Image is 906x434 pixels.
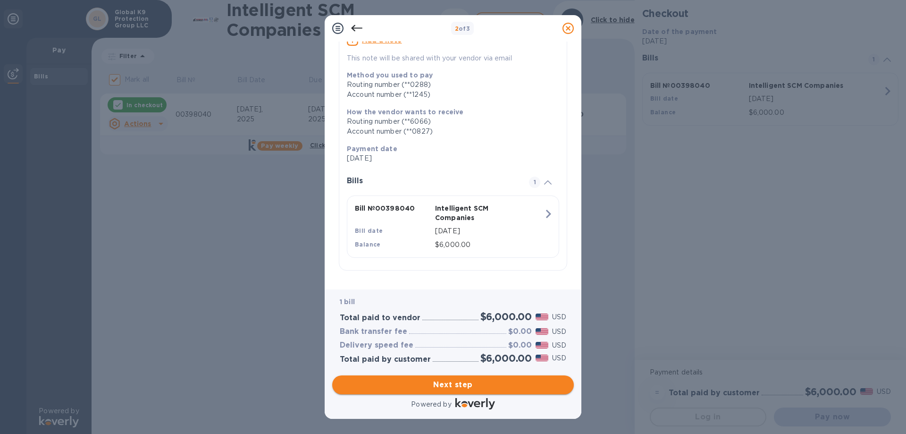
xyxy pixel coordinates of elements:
[340,355,431,364] h3: Total paid by customer
[347,53,559,63] p: This note will be shared with your vendor via email
[347,196,559,258] button: Bill №00398040Intelligent SCM CompaniesBill date[DATE]Balance$6,000.00
[435,240,544,250] p: $6,000.00
[455,25,459,32] span: 2
[435,226,544,236] p: [DATE]
[536,355,548,361] img: USD
[340,341,413,350] h3: Delivery speed fee
[552,327,566,337] p: USD
[411,400,451,409] p: Powered by
[536,342,548,349] img: USD
[347,117,552,127] div: Routing number (**6066)
[347,153,552,163] p: [DATE]
[480,311,532,323] h2: $6,000.00
[340,298,355,306] b: 1 bill
[552,340,566,350] p: USD
[347,177,518,186] h3: Bills
[332,375,574,394] button: Next step
[340,314,420,323] h3: Total paid to vendor
[508,327,532,336] h3: $0.00
[455,398,495,409] img: Logo
[340,327,407,336] h3: Bank transfer fee
[536,328,548,335] img: USD
[508,341,532,350] h3: $0.00
[435,204,512,222] p: Intelligent SCM Companies
[347,145,397,153] b: Payment date
[355,241,381,248] b: Balance
[347,127,552,136] div: Account number (**0827)
[347,80,552,90] div: Routing number (**0288)
[536,314,548,320] img: USD
[355,227,383,234] b: Bill date
[340,379,566,391] span: Next step
[347,90,552,100] div: Account number (**1245)
[552,353,566,363] p: USD
[347,71,433,79] b: Method you used to pay
[347,108,464,116] b: How the vendor wants to receive
[529,177,540,188] span: 1
[552,312,566,322] p: USD
[480,352,532,364] h2: $6,000.00
[355,204,431,213] p: Bill № 00398040
[455,25,470,32] b: of 3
